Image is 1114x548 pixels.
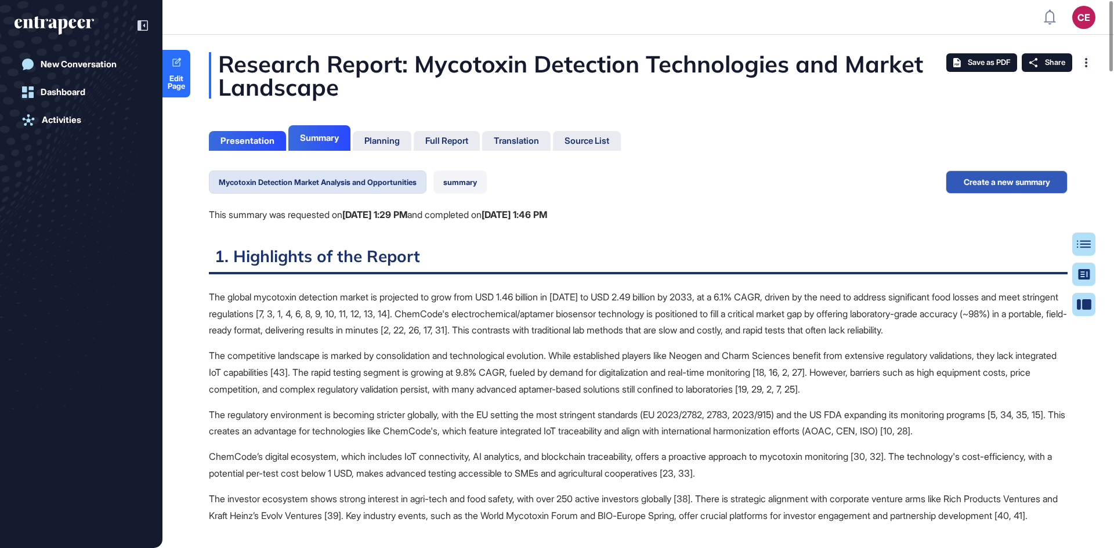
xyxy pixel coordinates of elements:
[425,136,468,146] div: Full Report
[209,52,1068,99] div: Research Report: Mycotoxin Detection Technologies and Market Landscape
[300,133,339,143] div: Summary
[209,246,1068,274] h2: 1. Highlights of the Report
[209,208,547,223] div: This summary was requested on and completed on
[15,53,148,76] a: New Conversation
[209,347,1068,397] p: The competitive landscape is marked by consolidation and technological evolution. While establish...
[209,407,1068,440] p: The regulatory environment is becoming stricter globally, with the EU setting the most stringent ...
[946,170,1068,194] button: Create a new summary
[162,75,190,90] span: Edit Page
[209,289,1068,339] p: The global mycotoxin detection market is projected to grow from USD 1.46 billion in [DATE] to USD...
[1072,6,1095,29] button: CE
[220,136,274,146] div: Presentation
[42,115,81,125] div: Activities
[41,59,117,70] div: New Conversation
[565,136,609,146] div: Source List
[162,50,190,97] a: Edit Page
[209,448,1068,482] p: ChemCode’s digital ecosystem, which includes IoT connectivity, AI analytics, and blockchain trace...
[15,108,148,132] a: Activities
[482,209,547,220] b: [DATE] 1:46 PM
[433,170,487,194] button: summary
[209,491,1068,524] p: The investor ecosystem shows strong interest in agri-tech and food safety, with over 250 active i...
[209,170,426,194] button: Mycotoxin Detection Market Analysis and Opportunities
[15,81,148,104] a: Dashboard
[364,136,400,146] div: Planning
[1045,58,1065,67] span: Share
[41,87,85,97] div: Dashboard
[342,209,407,220] b: [DATE] 1:29 PM
[494,136,539,146] div: Translation
[968,58,1010,67] span: Save as PDF
[15,16,94,35] div: entrapeer-logo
